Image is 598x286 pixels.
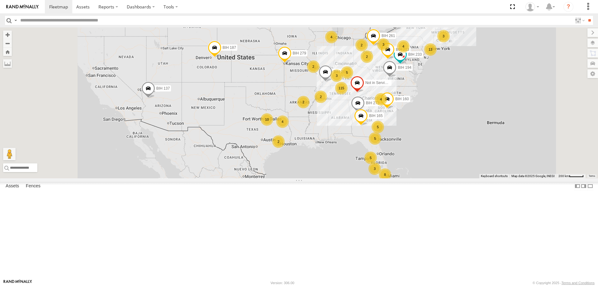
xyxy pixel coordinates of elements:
[581,182,587,191] label: Dock Summary Table to the Right
[365,80,429,85] span: Not in Service [GEOGRAPHIC_DATA]
[366,101,379,105] span: BIH 273
[558,174,569,178] span: 200 km
[408,52,422,57] span: BIH 233
[523,2,541,12] div: Nele .
[361,50,373,63] div: 2
[3,48,12,56] button: Zoom Home
[23,182,44,190] label: Fences
[293,51,306,55] span: BIH 279
[437,30,450,42] div: 3
[297,96,310,108] div: 2
[511,174,555,178] span: Map data ©2025 Google, INEGI
[276,115,289,128] div: 4
[335,82,348,94] div: 115
[341,66,353,79] div: 5
[2,182,22,190] label: Assets
[587,69,598,78] label: Map Settings
[3,39,12,48] button: Zoom out
[379,168,391,181] div: 8
[369,114,382,118] span: BIH 165
[574,182,581,191] label: Dock Summary Table to the Left
[533,281,595,285] div: © Copyright 2025 -
[377,38,390,51] div: 3
[355,39,368,51] div: 2
[372,121,384,133] div: 5
[396,47,409,52] span: BIH 213
[271,281,294,285] div: Version: 306.00
[3,59,12,68] label: Measure
[6,5,39,9] img: rand-logo.svg
[325,31,338,43] div: 4
[307,60,320,73] div: 2
[572,16,586,25] label: Search Filter Options
[272,135,285,148] div: 2
[3,30,12,39] button: Zoom in
[3,148,16,160] button: Drag Pegman onto the map to open Street View
[261,113,273,126] div: 10
[589,175,595,177] a: Terms (opens in new tab)
[562,281,595,285] a: Terms and Conditions
[398,65,411,70] span: BIH 194
[424,43,437,56] div: 13
[156,86,170,91] span: BIH 137
[557,174,586,178] button: Map Scale: 200 km per 43 pixels
[330,69,343,82] div: 3
[375,93,387,105] div: 4
[397,40,410,53] div: 4
[364,152,377,164] div: 5
[315,91,327,103] div: 2
[481,174,508,178] button: Keyboard shortcuts
[395,97,409,101] span: BIH 160
[587,182,593,191] label: Hide Summary Table
[382,34,395,38] span: BIH 261
[13,16,18,25] label: Search Query
[223,45,236,50] span: BIH 187
[368,162,381,175] div: 3
[3,280,32,286] a: Visit our Website
[563,2,573,12] i: ?
[369,132,381,145] div: 5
